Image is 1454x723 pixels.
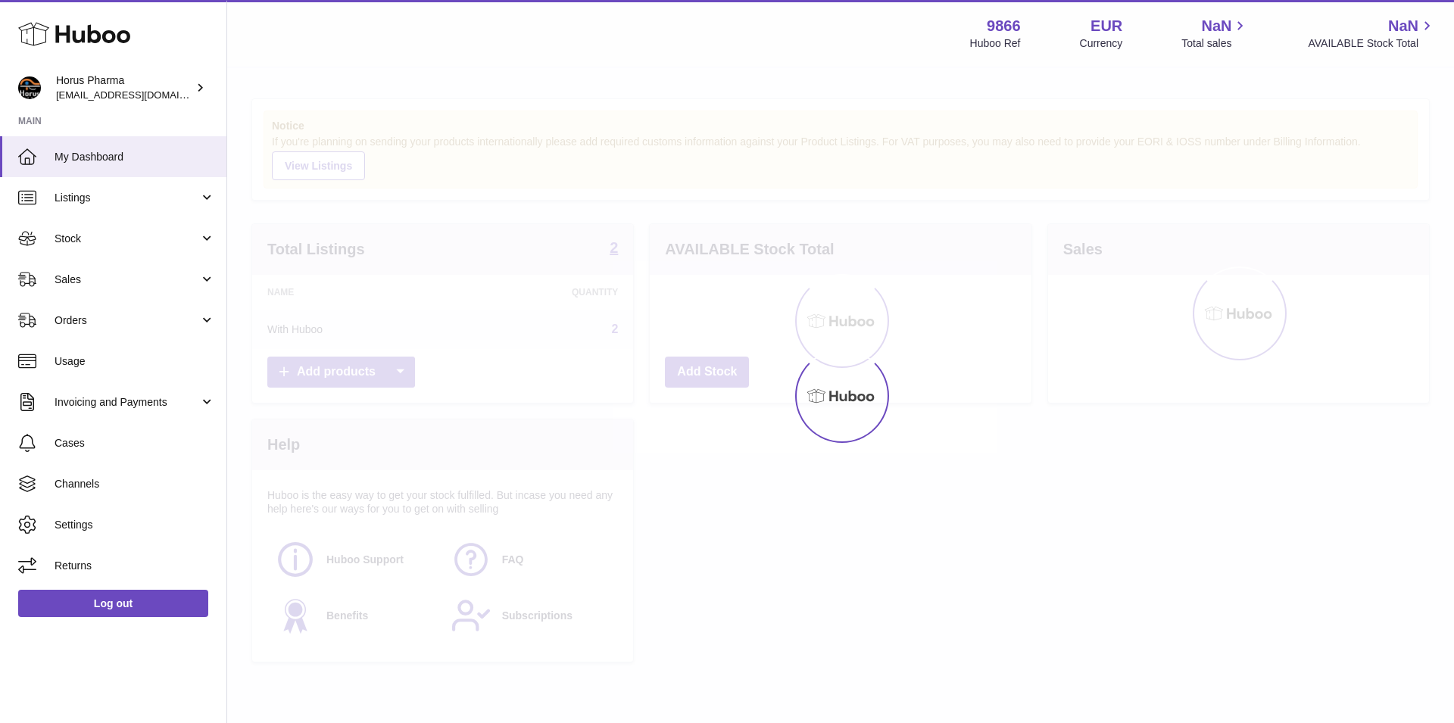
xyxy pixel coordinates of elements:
[55,273,199,287] span: Sales
[55,354,215,369] span: Usage
[1308,16,1436,51] a: NaN AVAILABLE Stock Total
[55,232,199,246] span: Stock
[970,36,1021,51] div: Huboo Ref
[55,559,215,573] span: Returns
[1181,36,1249,51] span: Total sales
[55,518,215,532] span: Settings
[1388,16,1418,36] span: NaN
[56,89,223,101] span: [EMAIL_ADDRESS][DOMAIN_NAME]
[55,191,199,205] span: Listings
[987,16,1021,36] strong: 9866
[55,436,215,450] span: Cases
[1080,36,1123,51] div: Currency
[55,313,199,328] span: Orders
[1181,16,1249,51] a: NaN Total sales
[56,73,192,102] div: Horus Pharma
[1090,16,1122,36] strong: EUR
[55,395,199,410] span: Invoicing and Payments
[1201,16,1231,36] span: NaN
[1308,36,1436,51] span: AVAILABLE Stock Total
[18,76,41,99] img: info@horus-pharma.nl
[55,150,215,164] span: My Dashboard
[18,590,208,617] a: Log out
[55,477,215,491] span: Channels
